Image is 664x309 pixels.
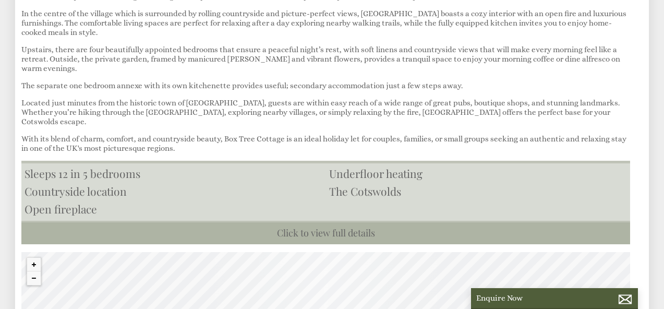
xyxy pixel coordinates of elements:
p: The separate one bedroom annexe with its own kitchenette provides useful; secondary accommodation... [21,81,630,90]
button: Zoom in [27,258,41,271]
li: Sleeps 12 in 5 bedrooms [21,164,326,182]
li: Open fireplace [21,200,326,218]
button: Zoom out [27,271,41,285]
p: In the centre of the village which is surrounded by rolling countryside and picture-perfect views... [21,9,630,37]
p: Located just minutes from the historic town of [GEOGRAPHIC_DATA], guests are within easy reach of... [21,98,630,126]
li: Countryside location [21,182,326,200]
li: Underfloor heating [326,164,631,182]
a: Click to view full details [21,221,630,244]
li: The Cotswolds [326,182,631,200]
p: Enquire Now [476,293,633,303]
p: With its blend of charm, comfort, and countryside beauty, Box Tree Cottage is an ideal holiday le... [21,134,630,153]
p: Upstairs, there are four beautifully appointed bedrooms that ensure a peaceful night’s rest, with... [21,45,630,73]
